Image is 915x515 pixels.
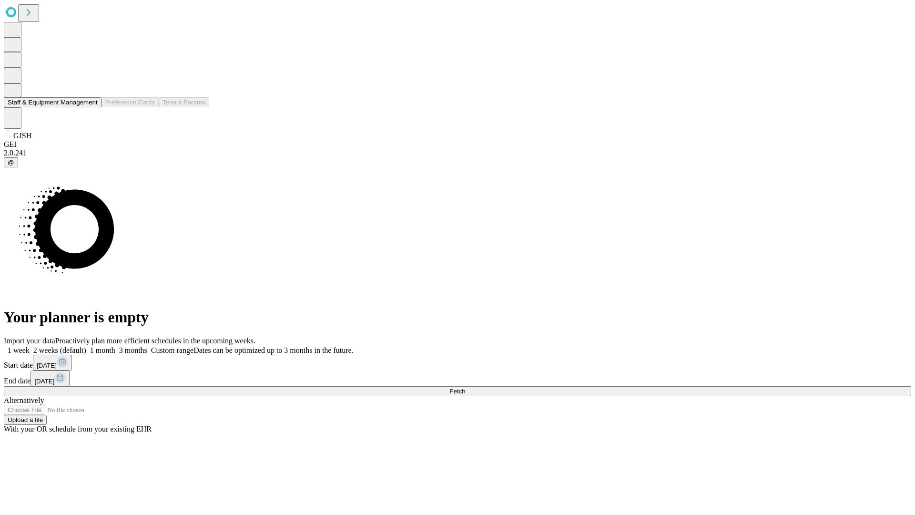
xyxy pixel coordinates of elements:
div: End date [4,371,911,386]
button: Tenant Params [159,97,209,107]
button: [DATE] [30,371,70,386]
span: Proactively plan more efficient schedules in the upcoming weeks. [55,337,255,345]
span: [DATE] [37,362,57,369]
button: Staff & Equipment Management [4,97,102,107]
span: GJSH [13,132,31,140]
div: GEI [4,140,911,149]
div: 2.0.241 [4,149,911,157]
span: Fetch [449,388,465,395]
button: Preference Cards [102,97,159,107]
span: Alternatively [4,396,44,404]
span: 1 month [90,346,115,354]
h1: Your planner is empty [4,309,911,326]
div: Start date [4,355,911,371]
button: Upload a file [4,415,47,425]
span: 1 week [8,346,30,354]
button: Fetch [4,386,911,396]
span: 2 weeks (default) [33,346,86,354]
span: With your OR schedule from your existing EHR [4,425,152,433]
button: [DATE] [33,355,72,371]
span: Custom range [151,346,193,354]
span: [DATE] [34,378,54,385]
span: 3 months [119,346,147,354]
button: @ [4,157,18,167]
span: Dates can be optimized up to 3 months in the future. [193,346,353,354]
span: @ [8,159,14,166]
span: Import your data [4,337,55,345]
